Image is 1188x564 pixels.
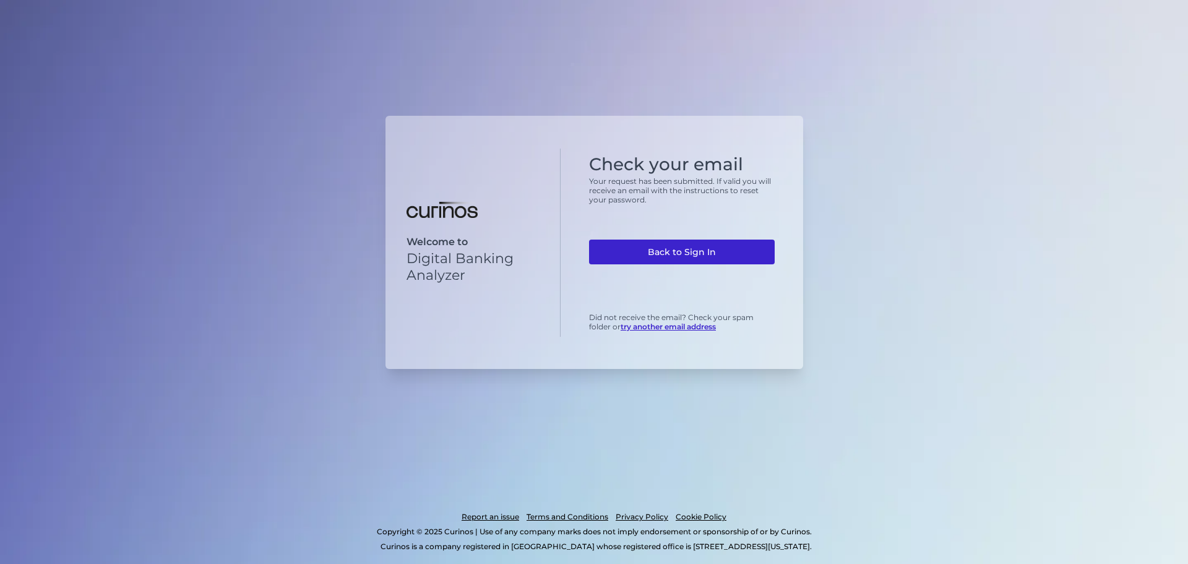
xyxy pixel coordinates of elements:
h1: Check your email [589,154,775,175]
p: Welcome to [407,236,540,248]
a: Privacy Policy [616,510,668,524]
a: Report an issue [462,510,519,524]
a: Cookie Policy [676,510,726,524]
a: try another email address [621,322,716,331]
a: Back to Sign In [589,240,775,264]
p: Did not receive the email? Check your spam folder or [589,313,775,331]
p: Curinos is a company registered in [GEOGRAPHIC_DATA] whose registered office is [STREET_ADDRESS][... [64,539,1127,554]
p: Digital Banking Analyzer [407,250,540,284]
img: Digital Banking Analyzer [407,202,478,218]
p: Copyright © 2025 Curinos | Use of any company marks does not imply endorsement or sponsorship of ... [61,524,1127,539]
p: Your request has been submitted. If valid you will receive an email with the instructions to rese... [589,176,775,204]
a: Terms and Conditions [527,510,608,524]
